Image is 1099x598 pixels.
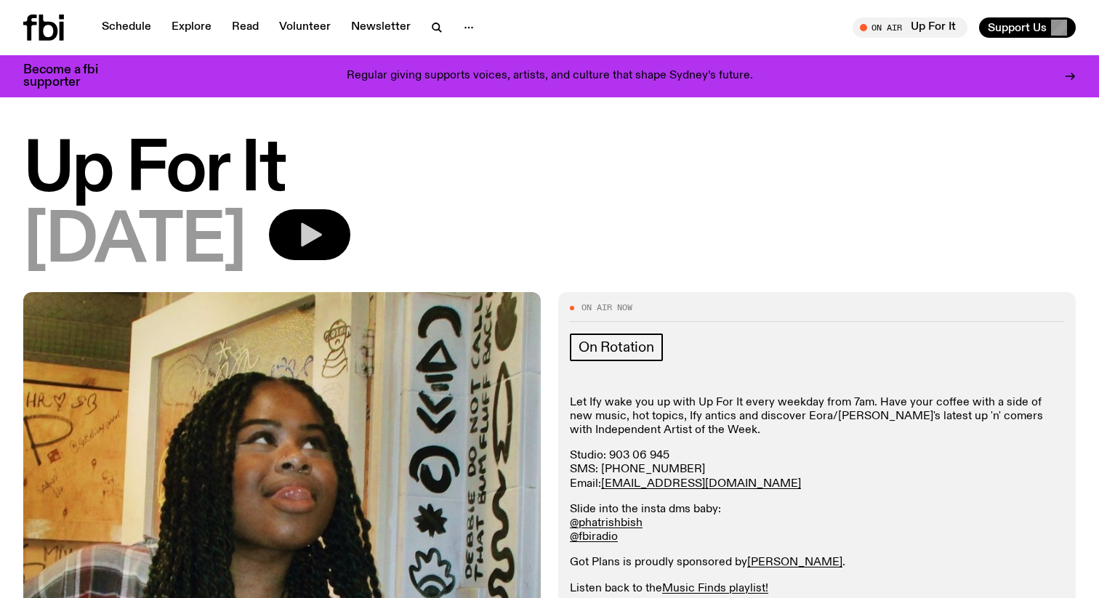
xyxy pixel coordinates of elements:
p: Let Ify wake you up with Up For It every weekday from 7am. Have your coffee with a side of new mu... [570,396,1064,438]
h1: Up For It [23,138,1076,203]
p: Regular giving supports voices, artists, and culture that shape Sydney’s future. [347,70,753,83]
p: Listen back to the [570,582,1064,596]
a: Explore [163,17,220,38]
p: Got Plans is proudly sponsored by . [570,556,1064,570]
span: Support Us [988,21,1047,34]
span: [DATE] [23,209,246,275]
p: Slide into the insta dms baby: [570,503,1064,545]
a: Schedule [93,17,160,38]
a: @fbiradio [570,531,618,543]
a: On Rotation [570,334,663,361]
h3: Become a fbi supporter [23,64,116,89]
a: Volunteer [270,17,339,38]
a: Music Finds playlist! [662,583,768,594]
a: [PERSON_NAME] [747,557,842,568]
span: On Air Now [581,304,632,312]
a: @phatrishbish [570,517,643,529]
a: Newsletter [342,17,419,38]
a: Read [223,17,267,38]
span: On Rotation [579,339,654,355]
p: Studio: 903 06 945 SMS: [PHONE_NUMBER] Email: [570,449,1064,491]
button: Support Us [979,17,1076,38]
a: [EMAIL_ADDRESS][DOMAIN_NAME] [601,478,801,490]
button: On AirUp For It [853,17,967,38]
